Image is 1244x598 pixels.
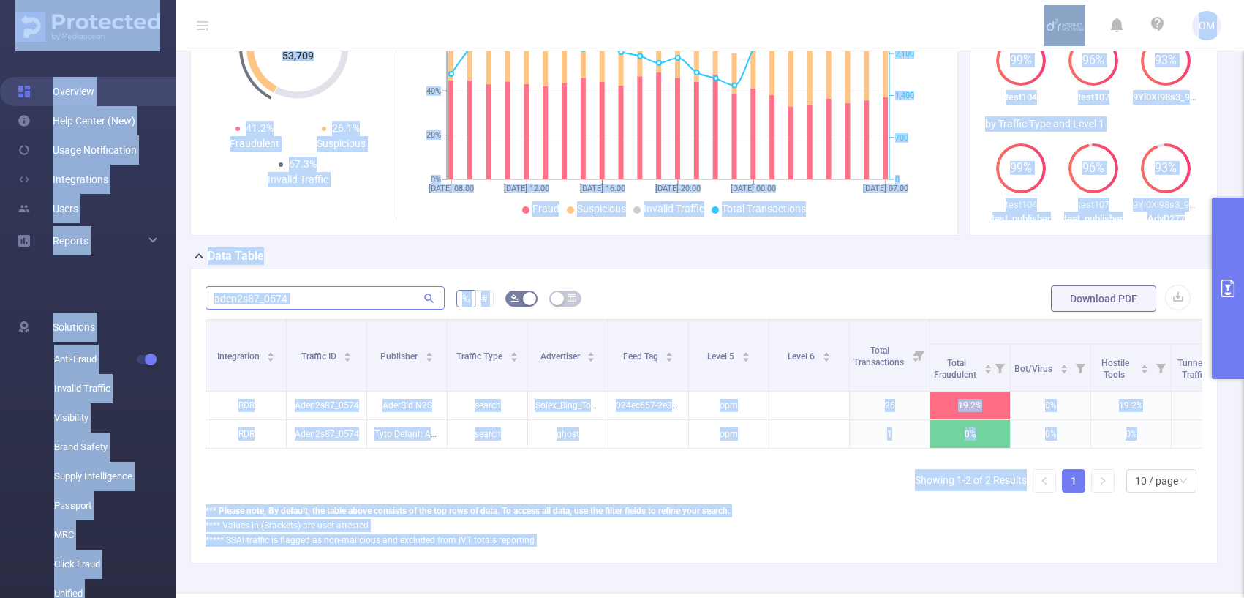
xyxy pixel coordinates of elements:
i: Filter menu [909,320,930,391]
div: **** Values in (Brackets) are user attested [206,519,1202,532]
p: test107 [1058,198,1130,212]
p: test107 [1058,90,1130,105]
p: AdvD277 [1130,212,1202,226]
tspan: [DATE] 08:00 [429,184,474,193]
li: 1 [1062,469,1085,493]
p: 19.2% [1091,392,1171,419]
div: Sort [822,350,831,359]
a: Help Center (New) [18,106,135,135]
span: Traffic Type [456,351,505,362]
span: % [462,293,470,304]
tspan: 1,400 [895,91,914,101]
i: icon: table [568,294,576,302]
span: Integration [217,351,262,362]
span: 41.2% [246,122,274,134]
tspan: [DATE] 07:00 [863,184,908,193]
a: Usage Notification [18,135,137,165]
div: Sort [1140,362,1149,371]
p: 26 [850,392,930,419]
span: 99% [996,162,1046,174]
tspan: [DATE] 12:00 [504,184,549,193]
i: icon: caret-up [267,350,275,354]
span: Invalid Traffic [644,203,704,214]
span: Total Transactions [853,345,906,367]
span: OM [1199,11,1215,40]
p: test_publisher [1058,212,1130,226]
p: 0% [1011,420,1090,448]
i: icon: caret-up [587,350,595,354]
span: Reports [53,235,88,247]
div: Sort [587,350,595,359]
span: Traffic ID [301,351,339,362]
i: icon: caret-down [587,356,595,360]
i: Filter menu [1070,344,1090,391]
i: icon: caret-up [742,350,750,354]
span: 96% [1068,55,1118,67]
div: 10 / page [1135,470,1178,492]
p: 1 [850,420,930,448]
li: Showing 1-2 of 2 Results [915,469,1027,493]
span: Level 5 [707,351,736,362]
i: icon: caret-down [267,356,275,360]
div: *** Please note, By default, the table above consists of the top rows of data. To access all data... [206,504,1202,517]
i: icon: caret-down [425,356,433,360]
span: 93% [1141,55,1191,67]
div: Sort [343,350,352,359]
i: icon: caret-down [742,356,750,360]
span: Anti-Fraud [54,345,176,374]
tspan: [DATE] 20:00 [655,184,701,193]
a: Overview [18,77,94,106]
span: 67.3% [289,158,317,170]
span: Passport [54,491,176,520]
h2: Data Table [208,247,264,265]
p: 9Yl0XI98s3_99912 [1130,198,1202,212]
i: icon: caret-up [1060,362,1068,367]
div: Fraudulent [211,136,298,152]
span: # [481,293,488,304]
p: Aden2s87_0574 [287,392,366,419]
img: Protected Media [15,12,160,42]
i: Filter menu [989,344,1010,391]
div: Sort [266,350,275,359]
i: icon: down [1179,476,1188,487]
p: 0% [1091,420,1171,448]
i: icon: caret-up [984,362,992,367]
tspan: 53,709 [282,50,314,61]
div: ***** SSAI traffic is flagged as non-malicious and excluded from IVT totals reporting [206,534,1202,547]
span: Total Transactions [722,203,806,214]
p: ghost [528,420,608,448]
i: Filter menu [1150,344,1171,391]
p: opm [689,420,769,448]
i: icon: caret-down [1060,367,1068,372]
button: Download PDF [1051,285,1156,312]
p: RDR [206,420,286,448]
span: 96% [1068,162,1118,174]
span: Fraud [532,203,559,214]
div: Invalid Traffic [255,172,341,187]
i: icon: caret-up [510,350,518,354]
span: Visibility [54,403,176,433]
div: by Traffic Type and Level 1 [985,116,1202,132]
p: 024ec657-2e3a-56g81-4aecd7024224_3450 [608,392,688,419]
span: 99% [996,55,1046,67]
div: Sort [984,362,992,371]
i: icon: caret-up [344,350,352,354]
div: Suspicious [298,136,384,152]
div: Sort [510,350,519,359]
a: Integrations [18,165,108,194]
a: Reports [53,226,88,255]
i: icon: caret-down [1141,367,1149,372]
p: 19.2% [930,392,1010,419]
p: Aden2s87_0574 [287,420,366,448]
input: Search... [206,286,445,310]
tspan: 700 [895,133,908,143]
tspan: 2,100 [895,49,914,59]
tspan: 0% [431,175,441,184]
li: Next Page [1091,469,1115,493]
i: icon: caret-down [510,356,518,360]
span: Solutions [53,313,95,342]
div: Sort [665,350,674,359]
p: Solex_Bing_TopicRankers [528,392,608,419]
p: 9Yl0XI98s3_99912 [1130,90,1202,105]
span: Feed Tag [623,351,660,362]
